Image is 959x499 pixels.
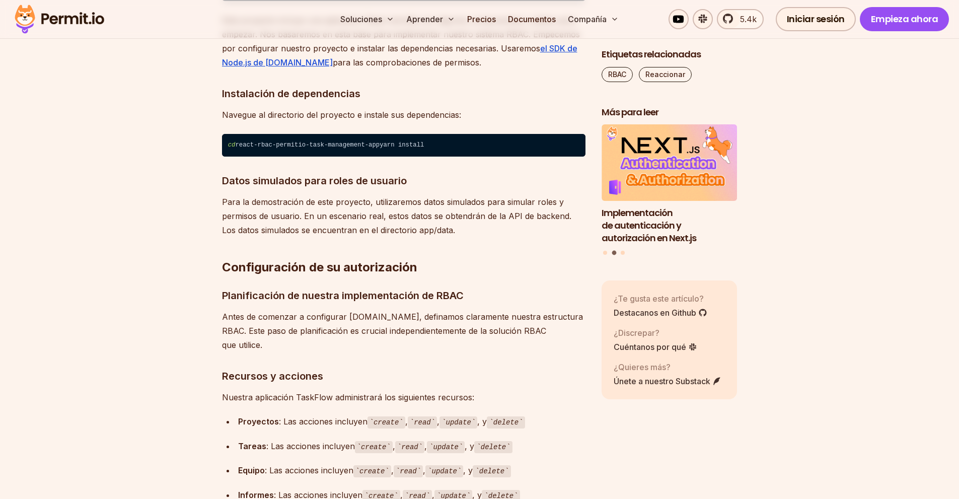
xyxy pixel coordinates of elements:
font: Documentos [508,14,556,24]
code: read [394,465,423,477]
code: create [355,441,393,453]
font: 5.4k [740,14,757,24]
li: 2 de 3 [602,125,737,245]
font: , y [477,416,487,426]
font: Recursos y acciones [222,370,323,382]
font: Instalación de dependencias [222,88,360,100]
font: Más para leer [602,106,658,118]
font: Navegue al directorio del proyecto e instale sus dependencias: [222,110,461,120]
font: : Las acciones incluyen [265,465,353,475]
code: read [408,416,437,429]
code: delete [474,441,512,453]
code: update [425,465,463,477]
button: Ir a la diapositiva 1 [603,251,607,255]
div: Publicaciones [602,125,737,257]
img: Implementación de autenticación y autorización en Next.js [602,125,737,201]
font: Para la demostración de este proyecto, utilizaremos datos simulados para simular roles y permisos... [222,197,571,235]
font: Tareas [238,441,266,451]
font: ¿Discrepar? [614,328,659,338]
font: Datos simulados para roles de usuario [222,175,407,187]
button: Ir a la diapositiva 2 [612,251,616,255]
a: Implementación de autenticación y autorización en Next.jsImplementación de autenticación y autori... [602,125,737,245]
font: Configuración de su autorización [222,260,417,274]
img: Logotipo del permiso [10,2,109,36]
font: : Las acciones incluyen [279,416,367,426]
font: , [424,441,427,451]
span: cd [228,141,236,149]
font: Soluciones [340,14,382,24]
font: ¿Te gusta este artículo? [614,294,704,304]
font: RBAC [608,70,626,79]
a: Cuéntanos por qué [614,341,697,353]
a: Destacanos en Github [614,307,707,319]
font: Reaccionar [645,70,685,79]
font: Implementación de autenticación y autorización en Next.js [602,206,696,244]
font: : Las acciones incluyen [266,441,355,451]
font: , [423,465,425,475]
font: ¿Quieres más? [614,362,671,372]
font: Aprender [406,14,443,24]
button: Ir a la diapositiva 3 [621,251,625,255]
font: Compañía [568,14,607,24]
font: Iniciar sesión [787,13,845,25]
button: Compañía [564,9,623,29]
font: , y [465,441,474,451]
font: para las comprobaciones de permisos. [333,57,481,67]
a: Iniciar sesión [776,7,856,31]
font: Precios [467,14,496,24]
code: delete [487,416,525,429]
font: , [437,416,439,426]
font: Antes de comenzar a configurar [DOMAIN_NAME], definamos claramente nuestra estructura RBAC. Este ... [222,312,583,350]
a: RBAC [602,67,633,82]
a: Empieza ahora [860,7,949,31]
font: , y [463,465,473,475]
button: Aprender [402,9,459,29]
code: update [439,416,477,429]
code: create [353,465,391,477]
font: Este proyecto incluye una aplicación React sencilla con algunos componentes y estilos para empeza... [222,15,580,53]
font: Empieza ahora [871,13,938,25]
font: Equipo [238,465,265,475]
a: Reaccionar [639,67,692,82]
a: Únete a nuestro Substack [614,375,721,387]
font: , [405,416,408,426]
code: read [395,441,424,453]
a: el SDK de Node.js de [DOMAIN_NAME] [222,43,577,67]
button: Soluciones [336,9,398,29]
a: Precios [463,9,500,29]
font: , [393,441,395,451]
font: Planificación de nuestra implementación de RBAC [222,290,464,302]
font: Etiquetas relacionadas [602,48,701,60]
code: update [427,441,465,453]
font: Nuestra aplicación TaskFlow administrará los siguientes recursos: [222,392,474,402]
code: react-rbac-permitio-task-management-app yarn install [222,134,585,157]
font: Proyectos [238,416,279,426]
font: , [391,465,394,475]
a: Documentos [504,9,560,29]
code: create [367,416,405,429]
a: 5.4k [717,9,764,29]
code: delete [473,465,510,477]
